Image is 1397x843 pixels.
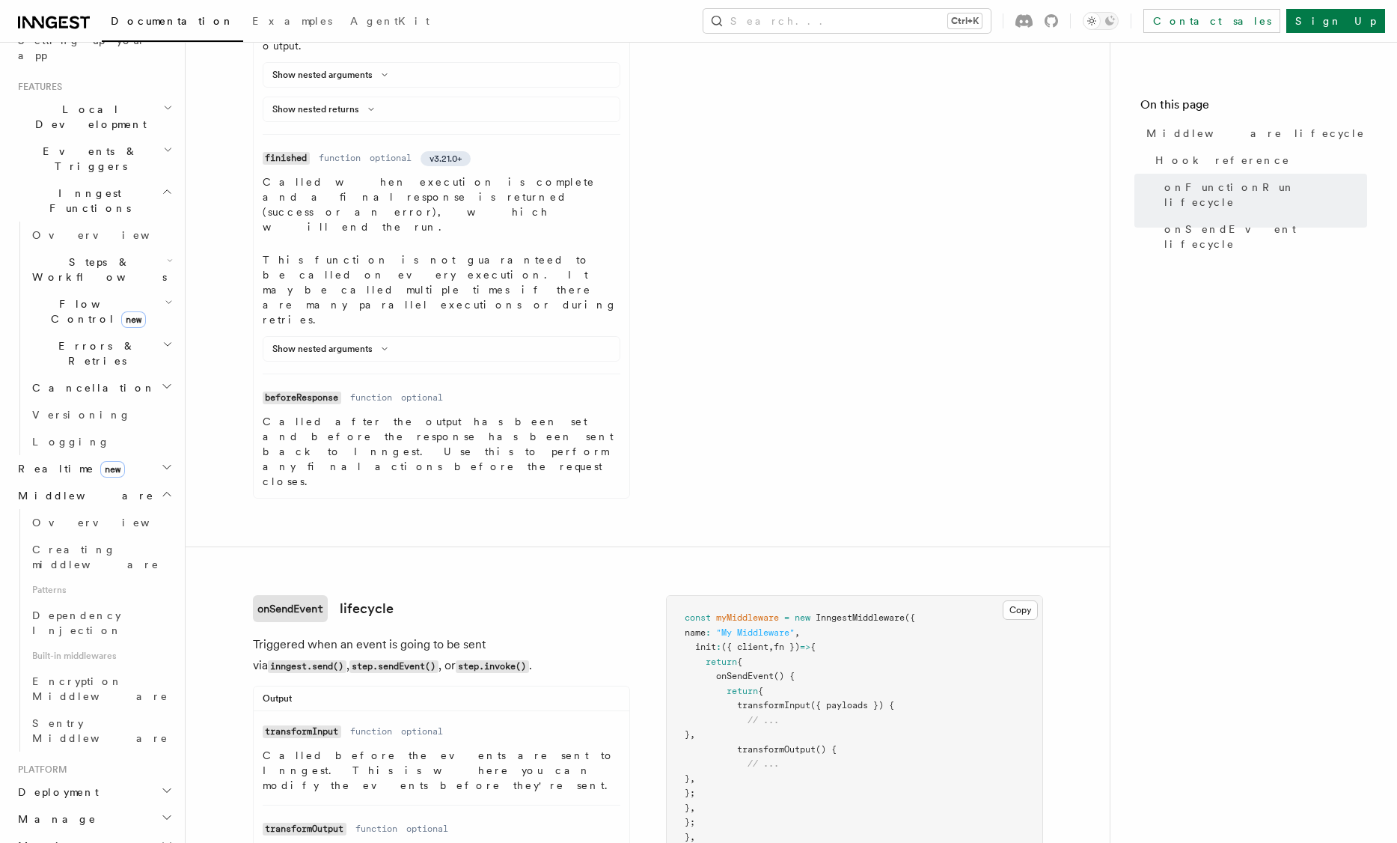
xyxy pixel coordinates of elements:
[12,222,176,455] div: Inngest Functions
[253,634,630,677] p: Triggered when an event is going to be sent via , , or .
[319,152,361,164] dd: function
[1149,147,1367,174] a: Hook reference
[350,725,392,737] dd: function
[810,700,894,710] span: ({ payloads }) {
[685,832,690,842] span: }
[12,96,176,138] button: Local Development
[32,517,186,529] span: Overview
[695,642,716,652] span: init
[26,710,176,752] a: Sentry Middleware
[758,686,763,696] span: {
[26,332,176,374] button: Errors & Retries
[26,374,176,401] button: Cancellation
[737,657,742,667] span: {
[12,812,97,827] span: Manage
[1140,96,1367,120] h4: On this page
[685,788,695,798] span: };
[1164,180,1367,210] span: onFunctionRun lifecycle
[341,4,438,40] a: AgentKit
[263,725,341,738] code: transformInput
[370,152,412,164] dd: optional
[12,482,176,509] button: Middleware
[406,823,448,835] dd: optional
[737,700,810,710] span: transformInput
[905,612,915,623] span: ({
[430,153,462,165] span: v3.21.0+
[272,103,380,115] button: Show nested returns
[748,715,779,725] span: // ...
[1164,222,1367,252] span: onSendEvent lifecycle
[32,544,159,570] span: Creating middleware
[774,671,795,681] span: () {
[12,27,176,69] a: Setting up your app
[26,380,156,395] span: Cancellation
[1286,9,1385,33] a: Sign Up
[12,144,163,174] span: Events & Triggers
[263,823,346,836] code: transformOutput
[263,748,620,793] p: Called before the events are sent to Inngest. This is where you can modify the events before they...
[253,595,394,622] a: onSendEventlifecycle
[253,595,328,622] code: onSendEvent
[685,612,711,623] span: const
[1143,9,1280,33] a: Contact sales
[32,609,122,636] span: Dependency Injection
[12,461,125,476] span: Realtime
[350,15,430,27] span: AgentKit
[716,671,774,681] span: onSendEvent
[111,15,234,27] span: Documentation
[26,338,162,368] span: Errors & Retries
[1155,153,1290,168] span: Hook reference
[810,642,816,652] span: {
[1140,120,1367,147] a: Middleware lifecycle
[243,4,341,40] a: Examples
[1158,174,1367,216] a: onFunctionRun lifecycle
[26,255,167,284] span: Steps & Workflows
[401,725,443,737] dd: optional
[26,296,165,326] span: Flow Control
[12,488,154,503] span: Middleware
[401,392,443,404] dd: optional
[263,152,310,165] code: finished
[716,627,795,638] span: "My Middleware"
[355,823,397,835] dd: function
[774,642,800,652] span: fn })
[784,612,789,623] span: =
[12,764,67,776] span: Platform
[768,642,774,652] span: ,
[349,660,438,673] code: step.sendEvent()
[721,642,768,652] span: ({ client
[12,186,162,216] span: Inngest Functions
[795,627,800,638] span: ,
[12,806,176,833] button: Manage
[690,729,695,740] span: ,
[816,744,837,755] span: () {
[26,401,176,428] a: Versioning
[272,343,394,355] button: Show nested arguments
[12,102,163,132] span: Local Development
[703,9,991,33] button: Search...Ctrl+K
[26,644,176,668] span: Built-in middlewares
[263,252,620,327] p: This function is not guaranteed to be called on every execution. It may be called multiple times ...
[32,436,110,448] span: Logging
[272,69,394,81] button: Show nested arguments
[716,612,779,623] span: myMiddleware
[121,311,146,328] span: new
[685,803,690,813] span: }
[252,15,332,27] span: Examples
[263,174,620,234] p: Called when execution is complete and a final response is returned (success or an error), which w...
[26,290,176,332] button: Flow Controlnew
[12,180,176,222] button: Inngest Functions
[26,602,176,644] a: Dependency Injection
[948,13,982,28] kbd: Ctrl+K
[12,81,62,93] span: Features
[32,717,168,744] span: Sentry Middleware
[727,686,758,696] span: return
[254,693,629,711] div: Output
[26,536,176,578] a: Creating middleware
[816,612,905,623] span: InngestMiddleware
[685,729,690,740] span: }
[690,803,695,813] span: ,
[737,744,816,755] span: transformOutput
[716,642,721,652] span: :
[26,222,176,249] a: Overview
